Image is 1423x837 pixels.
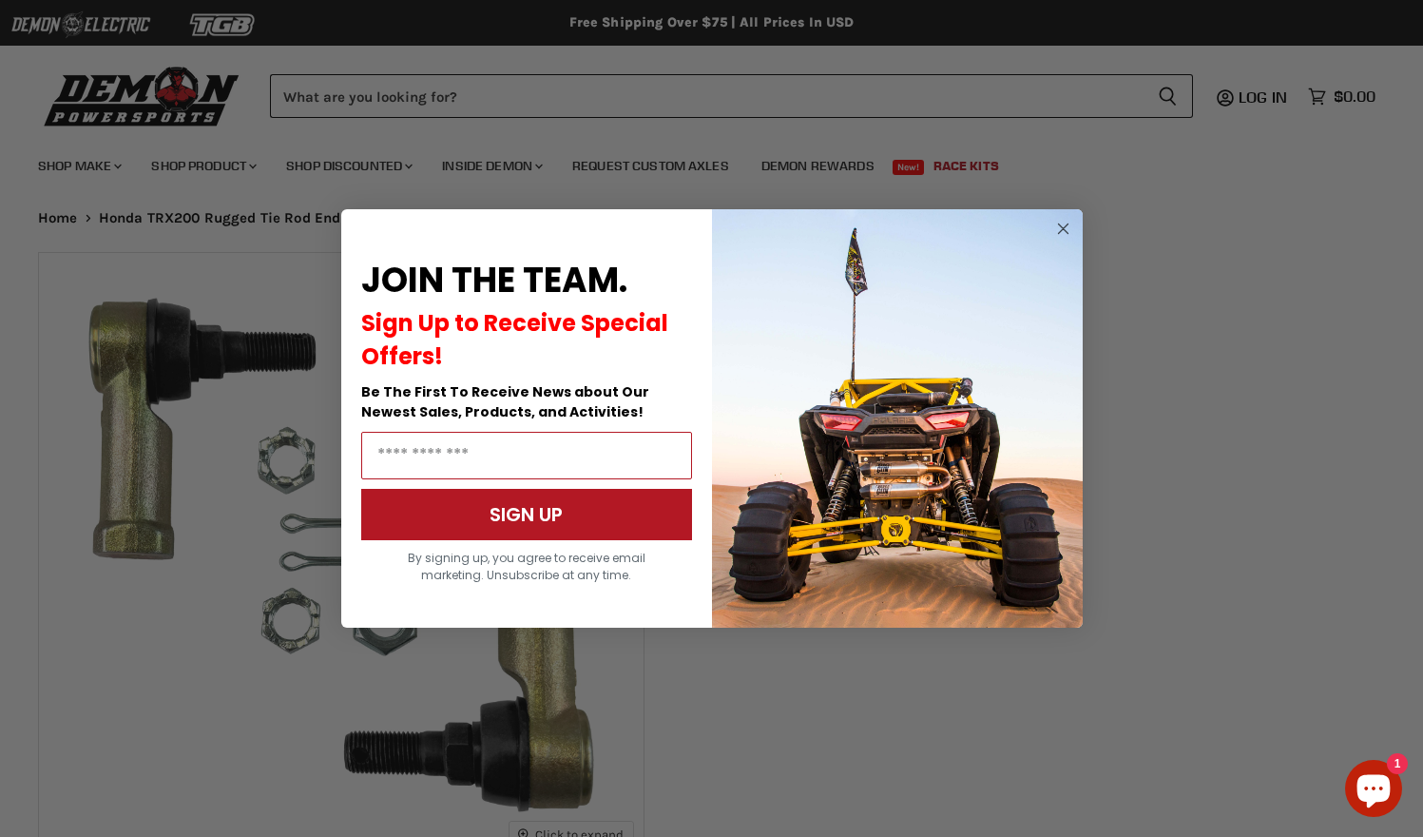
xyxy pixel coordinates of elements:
span: By signing up, you agree to receive email marketing. Unsubscribe at any time. [408,550,645,583]
button: SIGN UP [361,489,692,540]
span: Sign Up to Receive Special Offers! [361,307,668,372]
img: a9095488-b6e7-41ba-879d-588abfab540b.jpeg [712,209,1083,628]
span: JOIN THE TEAM. [361,256,627,304]
inbox-online-store-chat: Shopify online store chat [1339,760,1408,822]
input: Email Address [361,432,692,479]
span: Be The First To Receive News about Our Newest Sales, Products, and Activities! [361,382,649,421]
button: Close dialog [1051,217,1075,241]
